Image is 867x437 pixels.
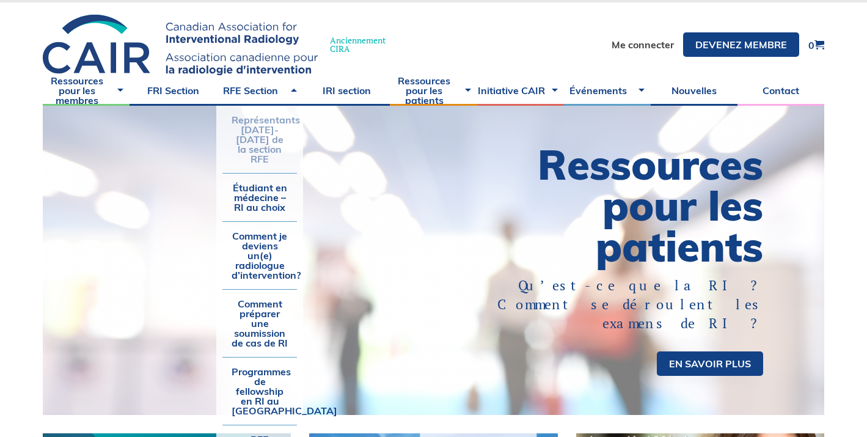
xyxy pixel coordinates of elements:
a: AnciennementCIRA [43,15,398,75]
a: Contact [737,75,824,106]
a: Ressources pour les patients [390,75,477,106]
a: 0 [808,40,824,50]
p: Qu’est-ce que la RI ? Comment se déroulent les examens de RI ? [477,276,764,332]
a: DEVENEZ MEMBRE [683,32,799,57]
a: Étudiant en médecine – RI au choix [222,174,297,221]
a: Représentants [DATE]-[DATE] de la section RFE [222,106,297,173]
span: Anciennement CIRA [330,36,386,53]
a: Me connecter [612,40,674,50]
a: En savoir plus [657,351,763,376]
a: FRI Section [130,75,216,106]
a: IRI section [303,75,390,106]
a: Comment je deviens un(e) radiologue d’intervention? [222,222,297,289]
a: RFE Section [216,75,303,106]
a: Comment préparer une soumission de cas de RI [222,290,297,357]
a: Événements [564,75,651,106]
img: CIRA [43,15,318,75]
a: Programmes de fellowship en RI au [GEOGRAPHIC_DATA] [222,358,297,425]
h1: Ressources pour les patients [434,144,764,267]
a: Ressources pour les membres [43,75,130,106]
a: Initiative CAIR [477,75,564,106]
a: Nouvelles [651,75,737,106]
